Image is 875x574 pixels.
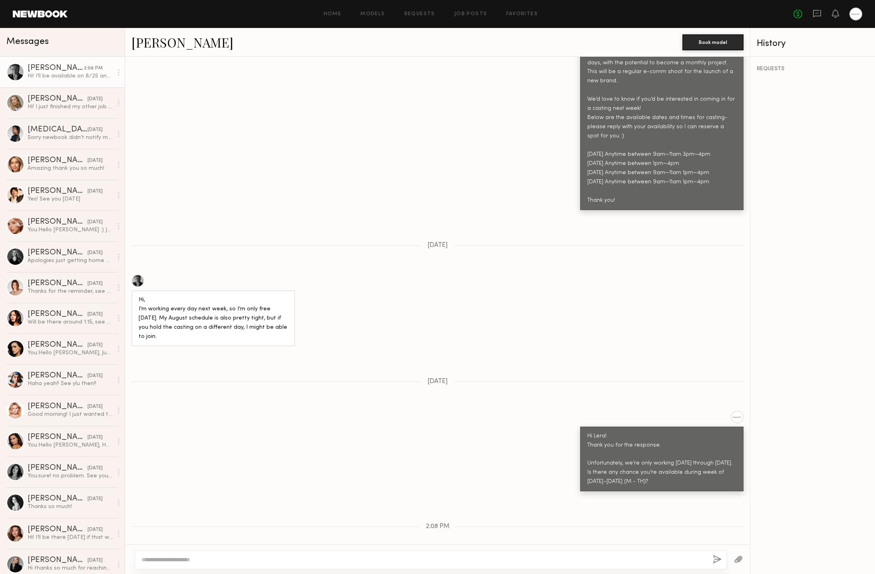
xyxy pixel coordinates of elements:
div: [PERSON_NAME] [28,64,84,72]
div: 2:08 PM [84,65,103,72]
div: [MEDICAL_DATA][PERSON_NAME] [28,126,87,134]
div: You: Hello [PERSON_NAME] :) Just a quick reminder that you're schedule for a casting with us [DAT... [28,226,113,234]
div: You: sure! no problem. See you later :) [28,472,113,480]
div: Thanks for the reminder, see you then! [28,288,113,295]
a: Models [360,12,385,17]
a: Requests [404,12,435,17]
div: Haha yeah!! See ylu then!! [28,380,113,387]
div: [DATE] [87,311,103,318]
div: Yes! See you [DATE] [28,195,113,203]
div: [PERSON_NAME] [28,495,87,503]
div: [DATE] [87,526,103,534]
span: 2:08 PM [426,523,449,530]
div: Sorry newbook didn’t notify me you responded I’ll be there in 45 [28,134,113,141]
div: [PERSON_NAME] [28,464,87,472]
div: [DATE] [87,280,103,288]
div: [DATE] [87,372,103,380]
div: Apologies just getting home and seeing this. I should be able to get there by 11am and can let yo... [28,257,113,264]
span: Messages [6,37,49,46]
div: Hi, I’m working every day next week, so I’m only free [DATE]. My August schedule is also pretty t... [139,296,288,342]
div: Hi! I just finished my other job early, is it ok if I come now? [28,103,113,111]
div: Thanks so much! [28,503,113,510]
div: [DATE] [87,95,103,103]
a: Home [324,12,342,17]
div: [PERSON_NAME] [28,157,87,165]
div: [PERSON_NAME] [28,403,87,411]
div: [PERSON_NAME] [28,218,87,226]
a: Job Posts [454,12,487,17]
div: [DATE] [87,157,103,165]
div: [DATE] [87,126,103,134]
div: Amazing thank you so much! [28,165,113,172]
div: [DATE] [87,218,103,226]
div: [DATE] [87,495,103,503]
button: Book model [682,34,744,50]
div: [PERSON_NAME] [28,249,87,257]
div: [PERSON_NAME] [28,556,87,564]
div: [DATE] [87,403,103,411]
div: Hi Lera! Thank you for the response. Unfortunately, we’re only working [DATE] through [DATE]. Is ... [587,432,736,487]
div: [PERSON_NAME] [28,341,87,349]
div: Hi! I’ll be available on 8/25 and 8/26 Will it work for you? [28,72,113,80]
div: You: Hello [PERSON_NAME], Hope everything is ok with you! Do you want to reschedule your casting? [28,441,113,449]
div: [DATE] [87,557,103,564]
div: [DATE] [87,342,103,349]
div: Hi! I’ll be there [DATE] if that works still. Thank you! [28,534,113,541]
div: [PERSON_NAME] [28,372,87,380]
a: Book model [682,38,744,45]
div: [PERSON_NAME] [28,526,87,534]
div: Will be there around 1:15, see you soon! [28,318,113,326]
div: [DATE] [87,249,103,257]
div: Hi thanks so much for reaching out! I’m not available for casting due to my schedule, but happy t... [28,564,113,572]
div: History [757,39,869,48]
div: [PERSON_NAME] [28,433,87,441]
div: [PERSON_NAME] [28,187,87,195]
div: [PERSON_NAME] [28,280,87,288]
div: REQUESTS [757,66,869,72]
div: [PERSON_NAME] [28,95,87,103]
span: [DATE] [428,378,448,385]
div: [DATE] [87,434,103,441]
div: You: Hello [PERSON_NAME], Just checking in to see if you’re on your way to the casting or if you ... [28,349,113,357]
div: [DATE] [87,465,103,472]
div: [DATE] [87,188,103,195]
div: Good morning! I just wanted to give you a heads up that I got stuck on the freeway for about 25 m... [28,411,113,418]
div: [PERSON_NAME] [28,310,87,318]
span: [DATE] [428,242,448,249]
a: Favorites [506,12,538,17]
a: [PERSON_NAME] [131,34,233,51]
